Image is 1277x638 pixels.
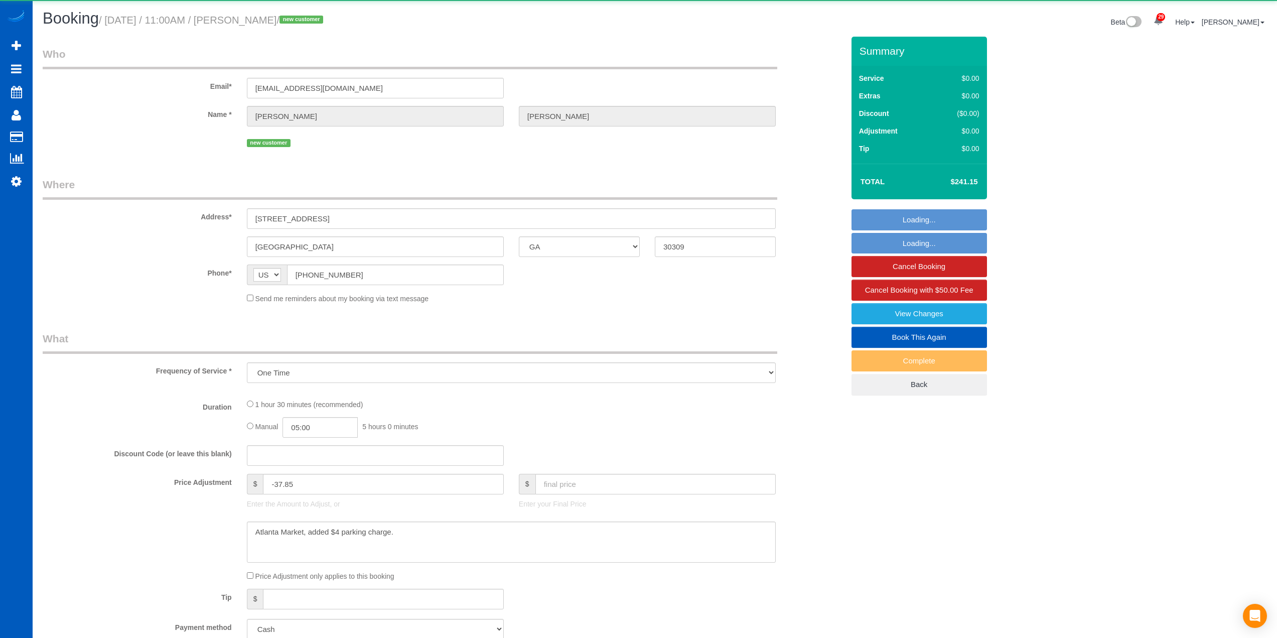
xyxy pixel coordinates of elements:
small: / [DATE] / 11:00AM / [PERSON_NAME] [99,15,326,26]
label: Extras [859,91,881,101]
div: $0.00 [936,91,979,101]
legend: What [43,331,777,354]
span: $ [247,589,263,609]
span: $ [519,474,535,494]
input: Last Name* [519,106,776,126]
span: Cancel Booking with $50.00 Fee [865,286,973,294]
span: 1 hour 30 minutes (recommended) [255,401,363,409]
div: $0.00 [936,73,979,83]
label: Frequency of Service * [35,362,239,376]
a: View Changes [852,303,987,324]
strong: Total [861,177,885,186]
input: Phone* [287,265,504,285]
a: Back [852,374,987,395]
label: Discount [859,108,889,118]
label: Duration [35,399,239,412]
div: Open Intercom Messenger [1243,604,1267,628]
label: Service [859,73,884,83]
legend: Where [43,177,777,200]
span: 5 hours 0 minutes [362,423,418,431]
input: Zip Code* [655,236,776,257]
span: new customer [279,16,323,24]
img: Automaid Logo [6,10,26,24]
div: $0.00 [936,126,979,136]
a: Book This Again [852,327,987,348]
span: / [276,15,326,26]
img: New interface [1125,16,1142,29]
label: Price Adjustment [35,474,239,487]
span: Booking [43,10,99,27]
div: $0.00 [936,144,979,154]
input: Email* [247,78,504,98]
span: Send me reminders about my booking via text message [255,295,429,303]
span: Price Adjustment only applies to this booking [255,572,394,580]
label: Tip [859,144,870,154]
a: Cancel Booking with $50.00 Fee [852,280,987,301]
input: final price [535,474,776,494]
label: Discount Code (or leave this blank) [35,445,239,459]
legend: Who [43,47,777,69]
a: Help [1175,18,1195,26]
p: Enter your Final Price [519,499,776,509]
input: First Name* [247,106,504,126]
label: Phone* [35,265,239,278]
label: Email* [35,78,239,91]
label: Payment method [35,619,239,632]
span: Manual [255,423,278,431]
a: Beta [1111,18,1142,26]
a: [PERSON_NAME] [1202,18,1264,26]
a: Cancel Booking [852,256,987,277]
input: City* [247,236,504,257]
label: Address* [35,208,239,222]
a: 29 [1149,10,1168,32]
div: ($0.00) [936,108,979,118]
span: new customer [247,139,291,147]
p: Enter the Amount to Adjust, or [247,499,504,509]
h3: Summary [860,45,982,57]
span: $ [247,474,263,494]
label: Tip [35,589,239,602]
span: 29 [1157,13,1165,21]
h4: $241.15 [920,178,977,186]
label: Name * [35,106,239,119]
label: Adjustment [859,126,898,136]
